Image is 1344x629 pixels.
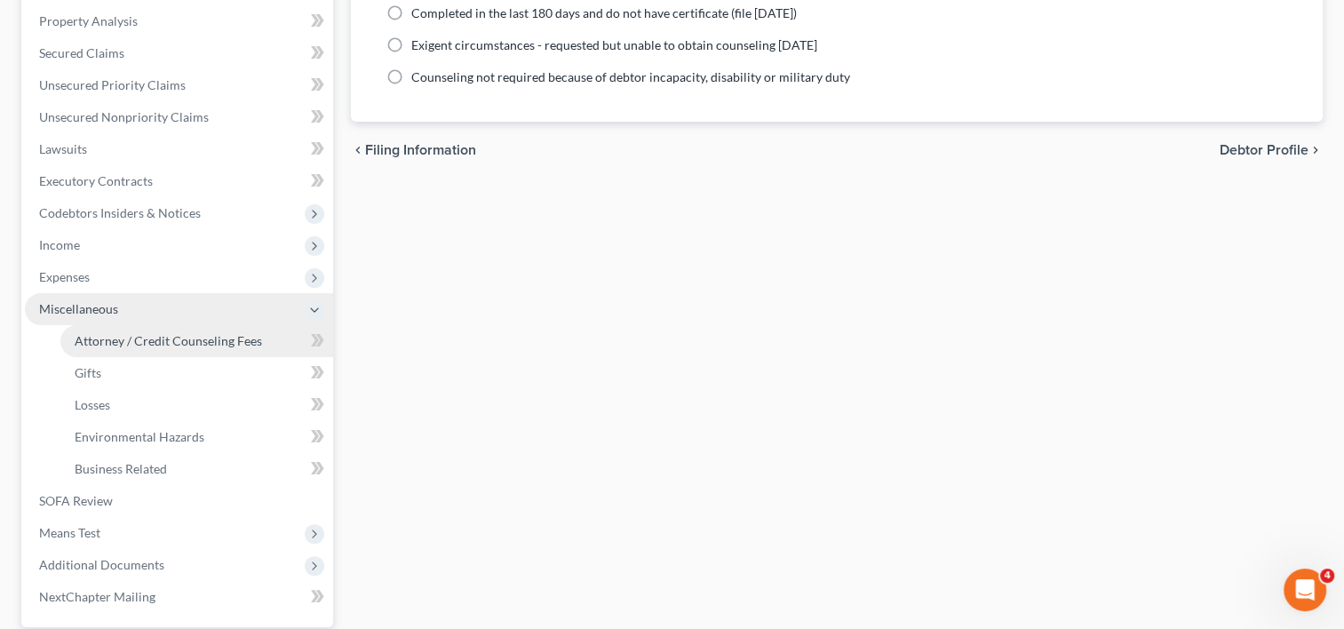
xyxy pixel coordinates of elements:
[60,357,333,389] a: Gifts
[1220,143,1323,157] button: Debtor Profile chevron_right
[60,453,333,485] a: Business Related
[39,45,124,60] span: Secured Claims
[39,77,186,92] span: Unsecured Priority Claims
[365,143,476,157] span: Filing Information
[39,493,113,508] span: SOFA Review
[39,13,138,28] span: Property Analysis
[25,5,333,37] a: Property Analysis
[411,69,850,84] span: Counseling not required because of debtor incapacity, disability or military duty
[39,205,201,220] span: Codebtors Insiders & Notices
[39,525,100,540] span: Means Test
[75,429,204,444] span: Environmental Hazards
[411,5,797,20] span: Completed in the last 180 days and do not have certificate (file [DATE])
[25,69,333,101] a: Unsecured Priority Claims
[39,141,87,156] span: Lawsuits
[25,581,333,613] a: NextChapter Mailing
[25,101,333,133] a: Unsecured Nonpriority Claims
[25,37,333,69] a: Secured Claims
[25,485,333,517] a: SOFA Review
[1284,569,1326,611] iframe: Intercom live chat
[60,325,333,357] a: Attorney / Credit Counseling Fees
[39,301,118,316] span: Miscellaneous
[411,37,817,52] span: Exigent circumstances - requested but unable to obtain counseling [DATE]
[25,165,333,197] a: Executory Contracts
[25,133,333,165] a: Lawsuits
[60,389,333,421] a: Losses
[39,557,164,572] span: Additional Documents
[75,461,167,476] span: Business Related
[1320,569,1334,583] span: 4
[351,143,476,157] button: chevron_left Filing Information
[75,333,262,348] span: Attorney / Credit Counseling Fees
[75,397,110,412] span: Losses
[39,237,80,252] span: Income
[1308,143,1323,157] i: chevron_right
[351,143,365,157] i: chevron_left
[60,421,333,453] a: Environmental Hazards
[75,365,101,380] span: Gifts
[39,173,153,188] span: Executory Contracts
[1220,143,1308,157] span: Debtor Profile
[39,269,90,284] span: Expenses
[39,109,209,124] span: Unsecured Nonpriority Claims
[39,589,155,604] span: NextChapter Mailing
